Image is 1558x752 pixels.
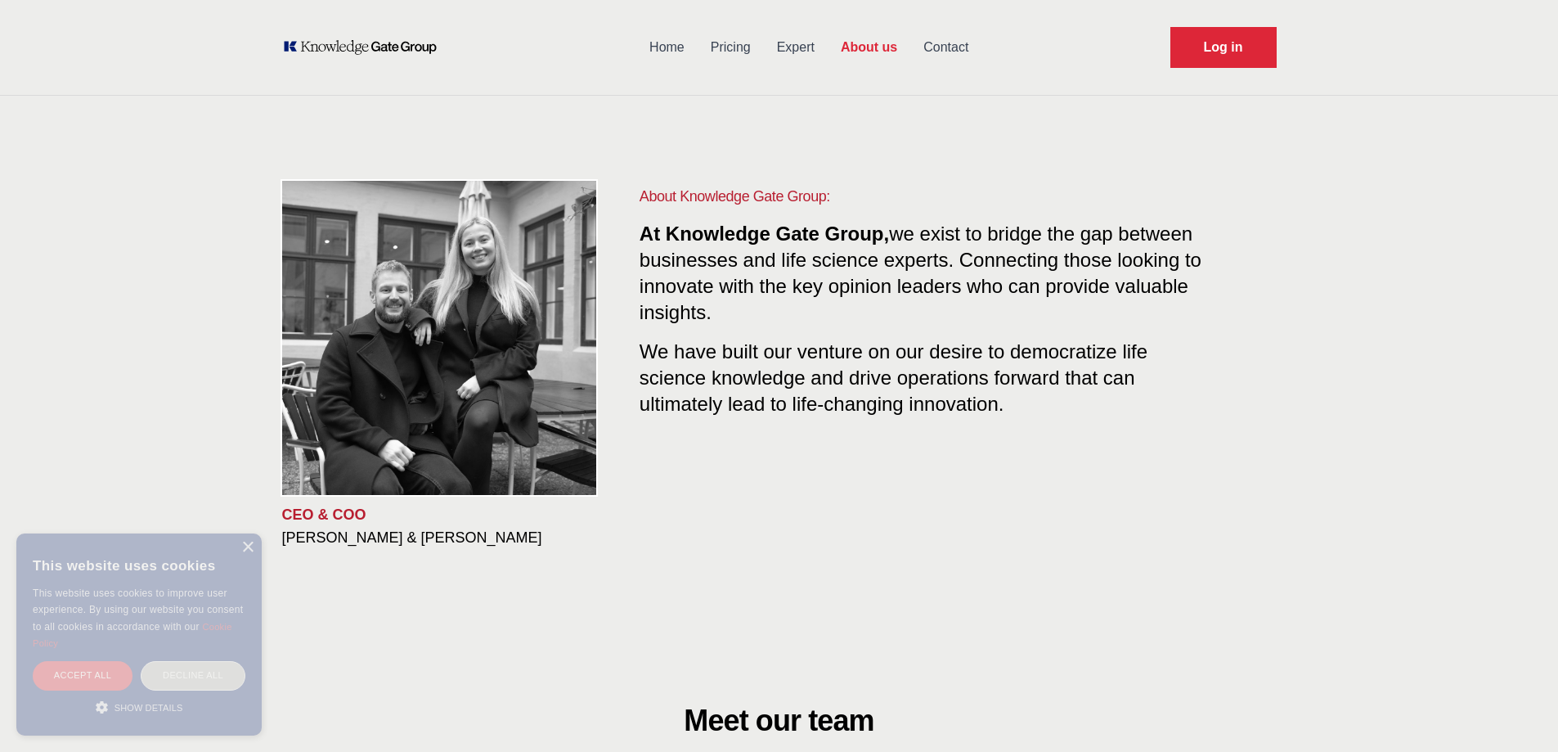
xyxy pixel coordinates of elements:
a: KOL Knowledge Platform: Talk to Key External Experts (KEE) [282,39,448,56]
span: we exist to bridge the gap between businesses and life science experts. Connecting those looking ... [640,223,1201,323]
a: Contact [910,26,981,69]
a: About us [828,26,910,69]
div: Show details [33,699,245,715]
div: This website uses cookies [33,546,245,585]
img: KOL management, KEE, Therapy area experts [282,181,596,495]
a: Home [636,26,698,69]
span: Show details [114,703,183,713]
span: We have built our venture on our desire to democratize life science knowledge and drive operation... [640,334,1147,415]
h2: Meet our team [361,705,1198,737]
h1: About Knowledge Gate Group: [640,185,1211,208]
span: This website uses cookies to improve user experience. By using our website you consent to all coo... [33,588,243,633]
div: Close [241,542,254,554]
a: Pricing [698,26,764,69]
h3: [PERSON_NAME] & [PERSON_NAME] [282,528,613,547]
a: Request Demo [1170,27,1277,68]
div: Decline all [141,661,245,690]
a: Cookie Policy [33,622,232,648]
p: CEO & COO [282,505,613,525]
div: Accept all [33,661,132,690]
span: At Knowledge Gate Group, [640,223,889,245]
a: Expert [764,26,828,69]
